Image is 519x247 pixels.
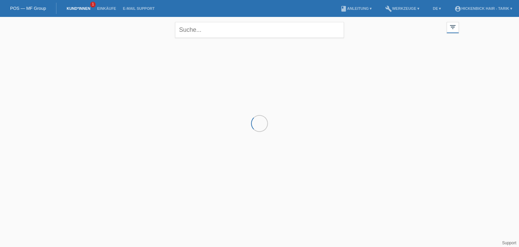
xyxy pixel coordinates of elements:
input: Suche... [175,22,344,38]
span: 1 [90,2,96,7]
a: Kund*innen [63,6,94,10]
a: account_circleHickenbick Hair - Tarik ▾ [451,6,516,10]
a: DE ▾ [429,6,444,10]
i: book [340,5,347,12]
a: buildWerkzeuge ▾ [382,6,423,10]
a: E-Mail Support [120,6,158,10]
a: bookAnleitung ▾ [337,6,375,10]
i: filter_list [449,23,456,31]
i: build [385,5,392,12]
i: account_circle [454,5,461,12]
a: Einkäufe [94,6,119,10]
a: Support [502,241,516,245]
a: POS — MF Group [10,6,46,11]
